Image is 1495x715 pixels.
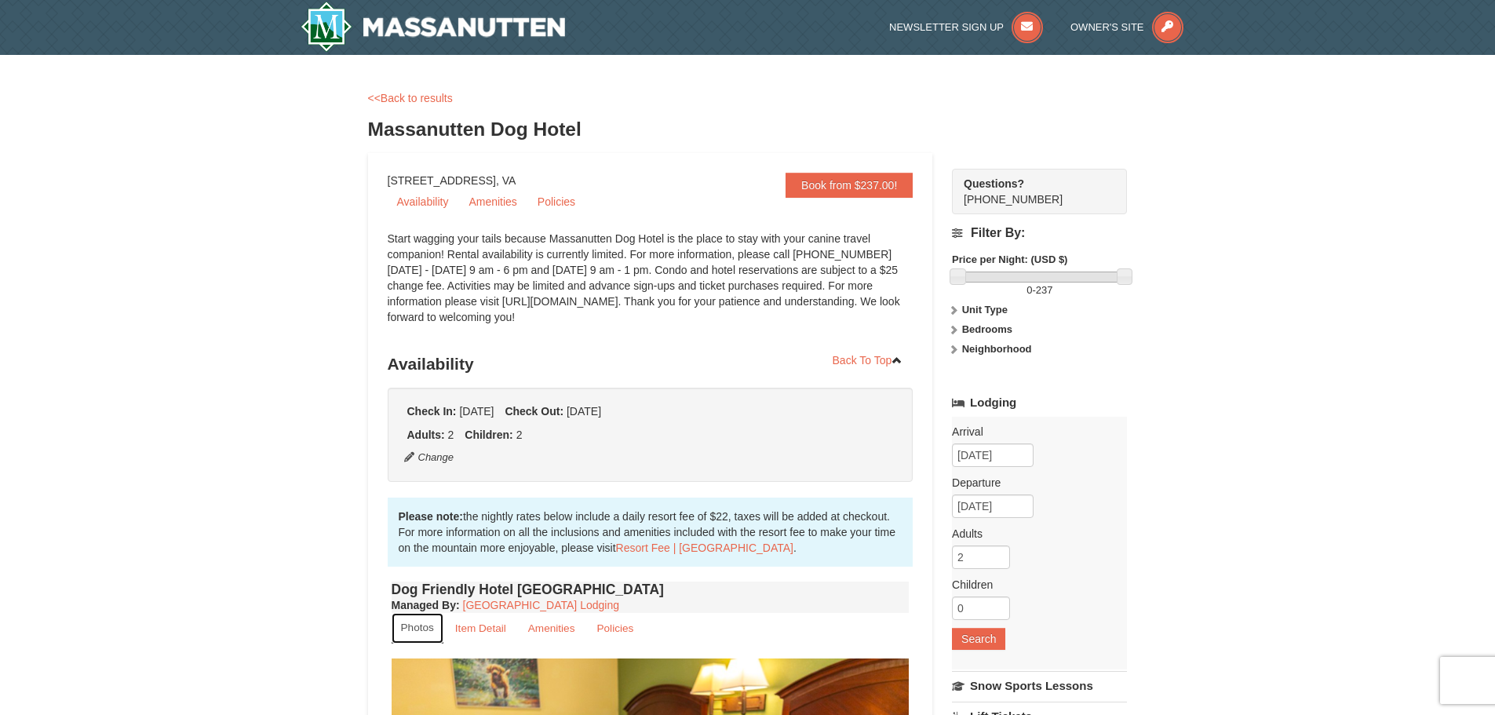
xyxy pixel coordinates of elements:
[392,613,443,644] a: Photos
[407,405,457,418] strong: Check In:
[952,424,1115,440] label: Arrival
[399,510,463,523] strong: Please note:
[463,599,619,611] a: [GEOGRAPHIC_DATA] Lodging
[505,405,563,418] strong: Check Out:
[1070,21,1144,33] span: Owner's Site
[952,226,1127,240] h4: Filter By:
[301,2,566,52] img: Massanutten Resort Logo
[392,599,456,611] span: Managed By
[388,498,913,567] div: the nightly rates below include a daily resort fee of $22, taxes will be added at checkout. For m...
[964,176,1099,206] span: [PHONE_NUMBER]
[459,405,494,418] span: [DATE]
[392,599,460,611] strong: :
[301,2,566,52] a: Massanutten Resort
[388,190,458,213] a: Availability
[952,475,1115,491] label: Departure
[586,613,644,644] a: Policies
[368,114,1128,145] h3: Massanutten Dog Hotel
[388,348,913,380] h3: Availability
[1036,284,1053,296] span: 237
[388,231,913,341] div: Start wagging your tails because Massanutten Dog Hotel is the place to stay with your canine trav...
[952,254,1067,265] strong: Price per Night: (USD $)
[1070,21,1183,33] a: Owner's Site
[952,628,1005,650] button: Search
[952,283,1127,298] label: -
[596,622,633,634] small: Policies
[465,429,512,441] strong: Children:
[952,526,1115,542] label: Adults
[616,542,793,554] a: Resort Fee | [GEOGRAPHIC_DATA]
[455,622,506,634] small: Item Detail
[403,449,455,466] button: Change
[448,429,454,441] span: 2
[952,671,1127,700] a: Snow Sports Lessons
[822,348,913,372] a: Back To Top
[952,389,1127,417] a: Lodging
[962,343,1032,355] strong: Neighborhood
[889,21,1043,33] a: Newsletter Sign Up
[392,582,910,597] h4: Dog Friendly Hotel [GEOGRAPHIC_DATA]
[962,323,1012,335] strong: Bedrooms
[964,177,1024,190] strong: Questions?
[889,21,1004,33] span: Newsletter Sign Up
[445,613,516,644] a: Item Detail
[528,190,585,213] a: Policies
[952,577,1115,593] label: Children
[459,190,526,213] a: Amenities
[1026,284,1032,296] span: 0
[567,405,601,418] span: [DATE]
[528,622,575,634] small: Amenities
[516,429,523,441] span: 2
[401,622,434,633] small: Photos
[518,613,585,644] a: Amenities
[407,429,445,441] strong: Adults:
[786,173,913,198] a: Book from $237.00!
[368,92,453,104] a: <<Back to results
[962,304,1008,316] strong: Unit Type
